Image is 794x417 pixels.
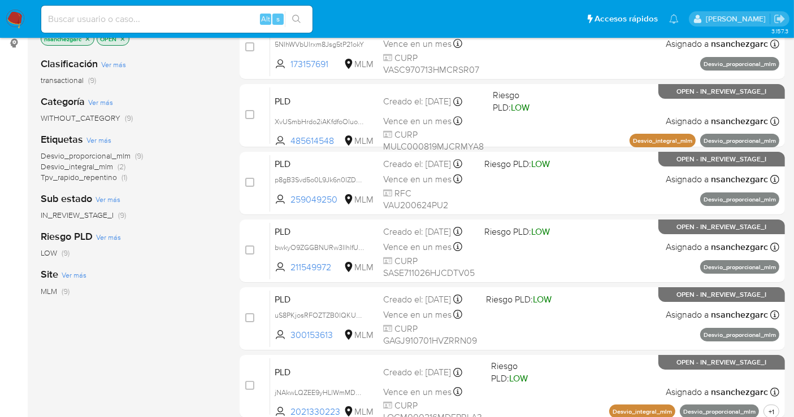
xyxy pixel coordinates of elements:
span: s [276,14,280,24]
span: 3.157.3 [771,27,788,36]
p: nancy.sanchezgarcia@mercadolibre.com.mx [706,14,770,24]
span: Alt [261,14,270,24]
button: search-icon [285,11,308,27]
input: Buscar usuario o caso... [41,12,313,27]
span: Accesos rápidos [595,13,658,25]
a: Salir [774,13,786,25]
a: Notificaciones [669,14,679,24]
